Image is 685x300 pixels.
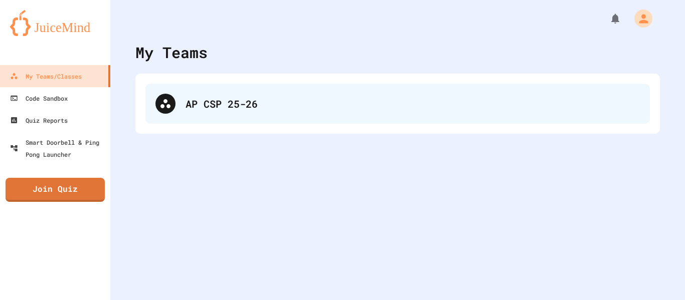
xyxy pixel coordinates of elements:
div: My Teams/Classes [10,70,82,82]
div: My Teams [135,41,208,64]
div: My Account [624,7,655,30]
a: Join Quiz [6,178,105,202]
div: AP CSP 25-26 [145,84,650,124]
img: logo-orange.svg [10,10,100,36]
div: Code Sandbox [10,92,68,104]
div: My Notifications [591,10,624,27]
div: Smart Doorbell & Ping Pong Launcher [10,136,106,160]
div: Quiz Reports [10,114,68,126]
div: AP CSP 25-26 [186,96,640,111]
